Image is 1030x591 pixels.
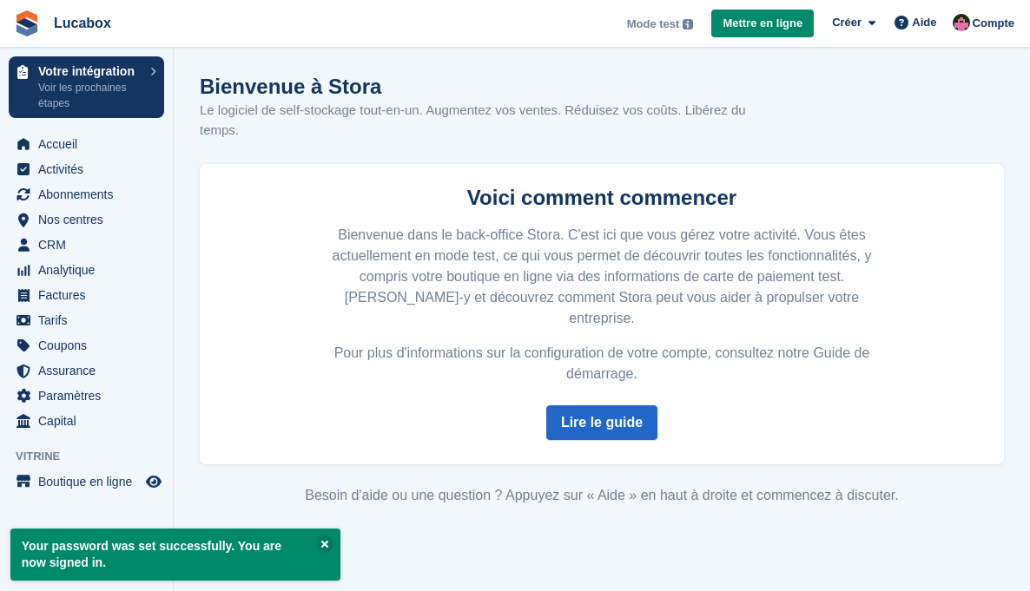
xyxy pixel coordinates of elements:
[38,333,142,358] span: Coupons
[14,10,40,36] img: stora-icon-8386f47178a22dfd0bd8f6a31ec36ba5ce8667c1dd55bd0f319d3a0aa187defe.svg
[832,14,862,31] span: Créer
[38,409,142,433] span: Capital
[9,233,164,257] a: menu
[973,15,1014,32] span: Compte
[9,132,164,156] a: menu
[38,470,142,494] span: Boutique en ligne
[683,19,693,30] img: icon-info-grey-7440780725fd019a000dd9b08b2336e03edf1995a4989e88bcd33f0948082b44.svg
[16,448,173,465] span: Vitrine
[200,101,756,140] p: Le logiciel de self-stockage tout-en-un. Augmentez vos ventes. Réduisez vos coûts. Libérez du temps.
[38,157,142,181] span: Activités
[627,16,680,33] span: Mode test
[912,14,936,31] span: Aide
[9,333,164,358] a: menu
[9,409,164,433] a: menu
[9,308,164,332] a: menu
[38,308,142,332] span: Tarifs
[327,225,876,329] p: Bienvenue dans le back-office Stora. C'est ici que vous gérez votre activité. Vous êtes actuellem...
[38,132,142,156] span: Accueil
[38,80,142,111] p: Voir les prochaines étapes
[38,65,142,77] p: Votre intégration
[9,283,164,307] a: menu
[38,283,142,307] span: Factures
[711,10,814,38] a: Mettre en ligne
[546,405,657,440] a: Lire le guide
[723,15,802,32] span: Mettre en ligne
[9,157,164,181] a: menu
[9,470,164,494] a: menu
[38,233,142,257] span: CRM
[200,75,756,98] h1: Bienvenue à Stora
[38,207,142,232] span: Nos centres
[38,182,142,207] span: Abonnements
[9,182,164,207] a: menu
[9,56,164,118] a: Votre intégration Voir les prochaines étapes
[47,9,118,37] a: Lucabox
[9,207,164,232] a: menu
[953,14,970,31] img: Laurent Lucas
[38,258,142,282] span: Analytique
[9,384,164,408] a: menu
[9,358,164,383] a: menu
[200,485,1004,506] div: Besoin d'aide ou une question ? Appuyez sur « Aide » en haut à droite et commencez à discuter.
[38,358,142,383] span: Assurance
[9,258,164,282] a: menu
[10,529,340,581] p: Your password was set successfully. You are now signed in.
[38,384,142,408] span: Paramètres
[327,343,876,384] p: Pour plus d'informations sur la configuration de votre compte, consultez notre Guide de démarrage.
[467,186,736,209] strong: Voici comment commencer
[143,471,164,492] a: Boutique d'aperçu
